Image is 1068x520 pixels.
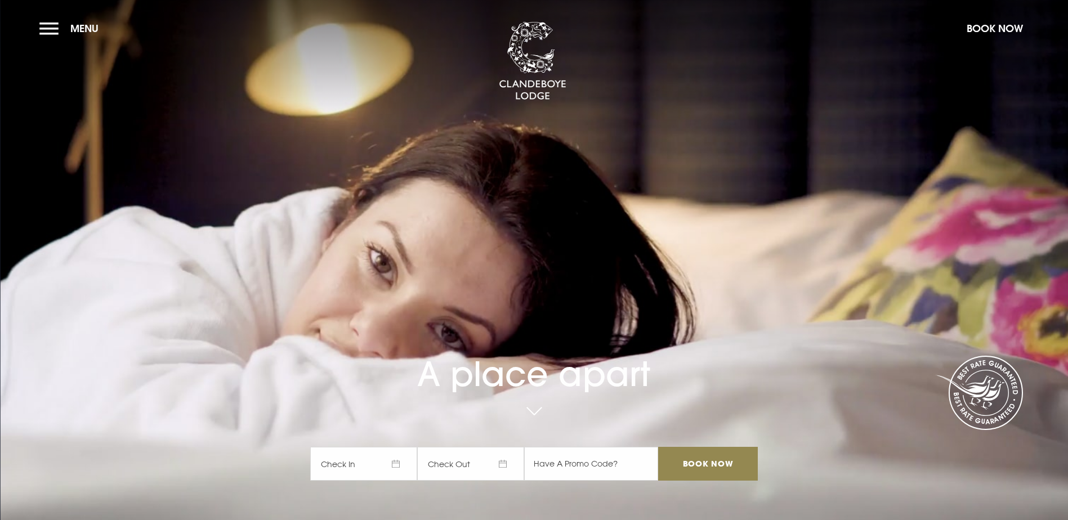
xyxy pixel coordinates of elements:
[524,447,658,481] input: Have A Promo Code?
[961,16,1029,41] button: Book Now
[310,322,757,394] h1: A place apart
[658,447,757,481] input: Book Now
[39,16,104,41] button: Menu
[70,22,99,35] span: Menu
[310,447,417,481] span: Check In
[499,22,566,101] img: Clandeboye Lodge
[417,447,524,481] span: Check Out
